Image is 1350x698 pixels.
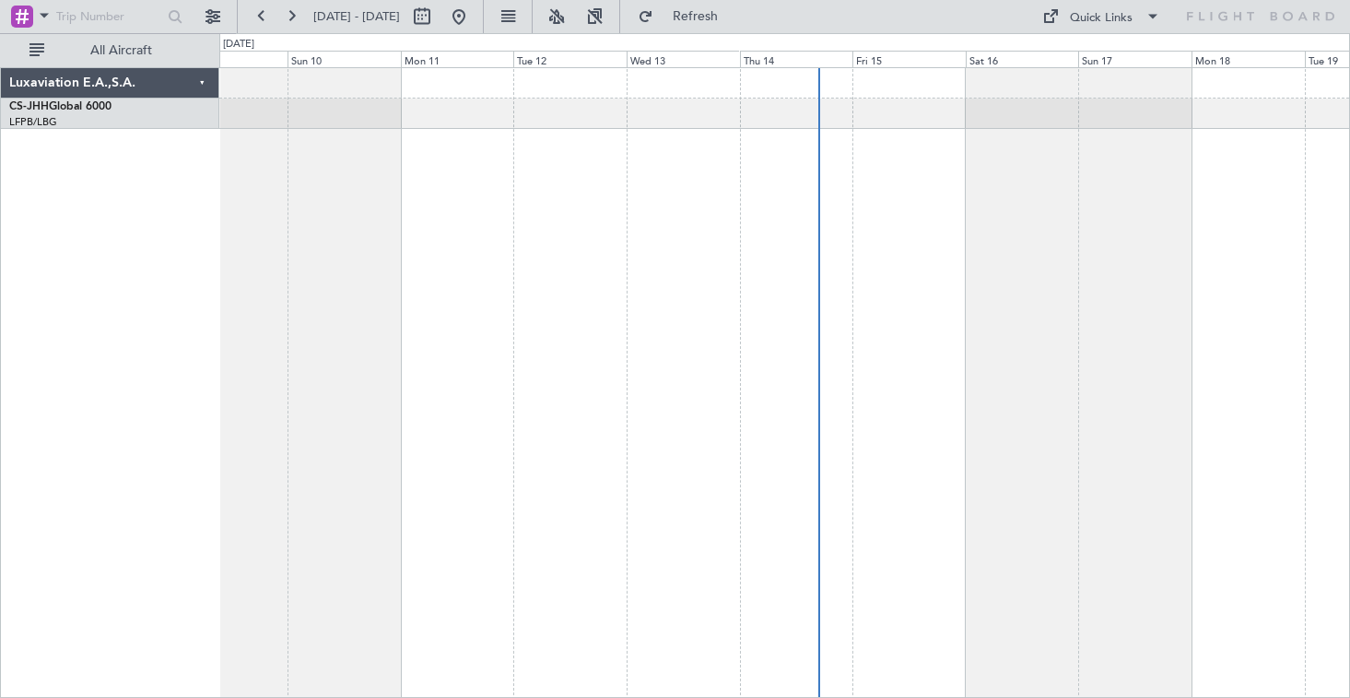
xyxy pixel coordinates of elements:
[657,10,734,23] span: Refresh
[1078,51,1192,67] div: Sun 17
[740,51,853,67] div: Thu 14
[223,37,254,52] div: [DATE]
[56,3,162,30] input: Trip Number
[174,51,288,67] div: Sat 9
[627,51,740,67] div: Wed 13
[1192,51,1305,67] div: Mon 18
[513,51,627,67] div: Tue 12
[852,51,966,67] div: Fri 15
[313,8,400,25] span: [DATE] - [DATE]
[9,101,112,112] a: CS-JHHGlobal 6000
[401,51,514,67] div: Mon 11
[20,36,200,65] button: All Aircraft
[1070,9,1133,28] div: Quick Links
[629,2,740,31] button: Refresh
[288,51,401,67] div: Sun 10
[966,51,1079,67] div: Sat 16
[9,101,49,112] span: CS-JHH
[9,115,57,129] a: LFPB/LBG
[1033,2,1169,31] button: Quick Links
[48,44,194,57] span: All Aircraft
